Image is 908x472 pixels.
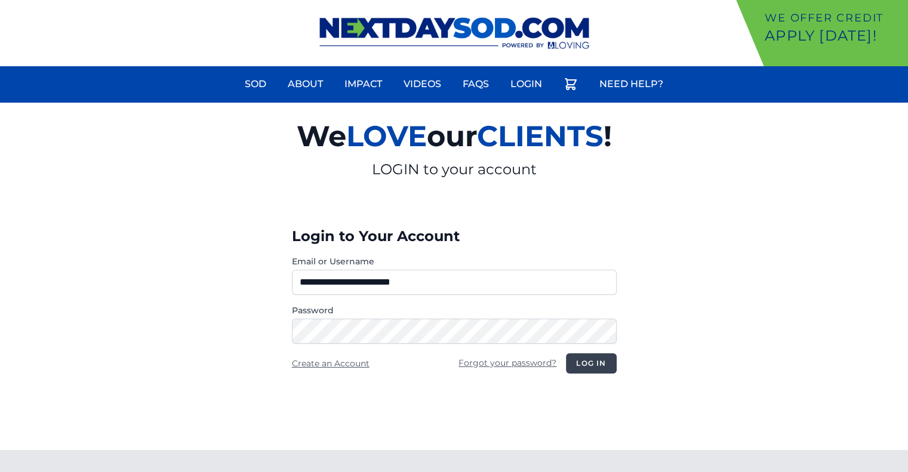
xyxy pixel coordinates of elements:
a: Videos [396,70,448,98]
span: CLIENTS [477,119,604,153]
p: Apply [DATE]! [765,26,903,45]
label: Password [292,304,617,316]
h2: We our ! [158,112,750,160]
a: Sod [238,70,273,98]
button: Log in [566,353,616,374]
a: About [281,70,330,98]
a: Need Help? [592,70,670,98]
a: FAQs [455,70,496,98]
p: LOGIN to your account [158,160,750,179]
label: Email or Username [292,255,617,267]
a: Impact [337,70,389,98]
h3: Login to Your Account [292,227,617,246]
a: Login [503,70,549,98]
a: Forgot your password? [458,357,556,368]
p: We offer Credit [765,10,903,26]
span: LOVE [346,119,427,153]
a: Create an Account [292,358,370,369]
